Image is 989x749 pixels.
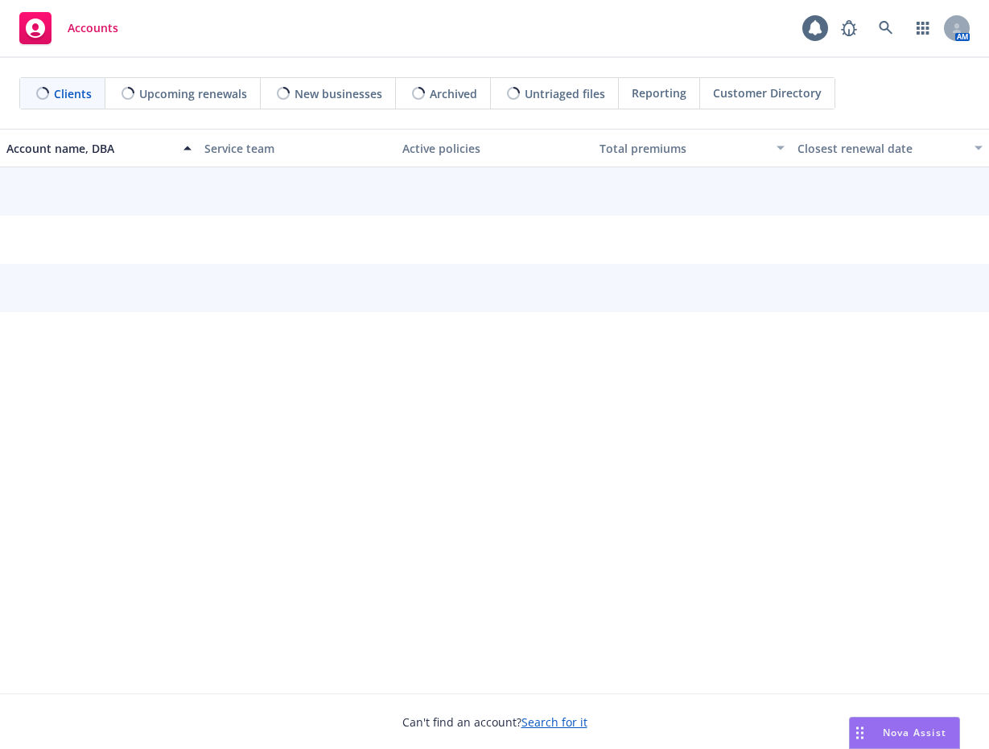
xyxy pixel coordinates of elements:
[198,129,396,167] button: Service team
[797,140,965,157] div: Closest renewal date
[632,84,686,101] span: Reporting
[396,129,594,167] button: Active policies
[68,22,118,35] span: Accounts
[54,85,92,102] span: Clients
[600,140,767,157] div: Total premiums
[593,129,791,167] button: Total premiums
[430,85,477,102] span: Archived
[6,140,174,157] div: Account name, DBA
[402,714,587,730] span: Can't find an account?
[204,140,389,157] div: Service team
[791,129,989,167] button: Closest renewal date
[883,726,946,739] span: Nova Assist
[295,85,382,102] span: New businesses
[139,85,247,102] span: Upcoming renewals
[525,85,605,102] span: Untriaged files
[833,12,865,44] a: Report a Bug
[13,6,125,51] a: Accounts
[907,12,939,44] a: Switch app
[850,718,870,748] div: Drag to move
[713,84,822,101] span: Customer Directory
[521,714,587,730] a: Search for it
[849,717,960,749] button: Nova Assist
[402,140,587,157] div: Active policies
[870,12,902,44] a: Search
